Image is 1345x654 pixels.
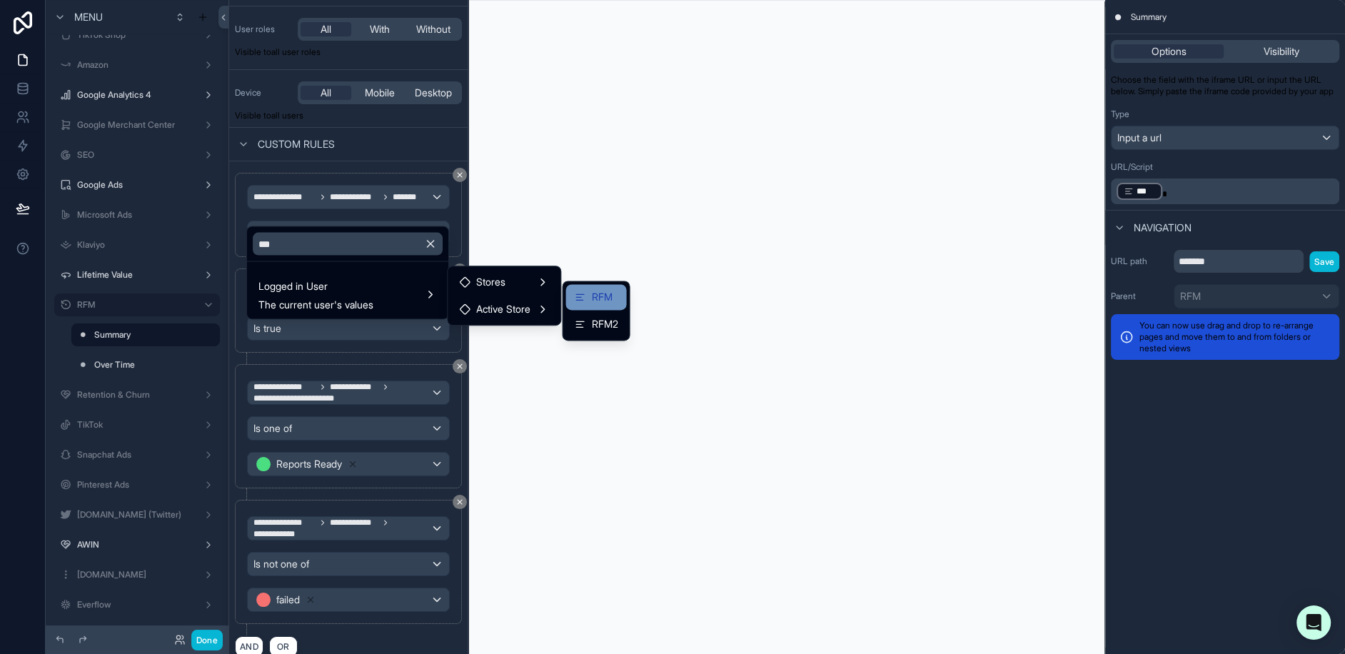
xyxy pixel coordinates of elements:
[54,443,220,466] a: Snapchat Ads
[592,288,613,306] span: RFM
[77,419,197,431] label: TikTok
[476,273,505,291] span: Stores
[1111,291,1168,302] label: Parent
[77,269,197,281] label: Lifetime Value
[77,179,197,191] label: Google Ads
[71,323,220,346] a: Summary
[1111,109,1129,120] label: Type
[54,563,220,586] a: [DOMAIN_NAME]
[1152,44,1187,59] span: Options
[74,10,103,24] span: Menu
[77,449,197,461] label: Snapchat Ads
[77,59,197,71] label: Amazon
[77,29,197,41] label: TikTok Shop
[54,293,220,316] a: RFM
[258,278,373,295] span: Logged in User
[191,630,223,650] button: Done
[258,298,373,312] span: The current user's values
[592,316,618,333] span: RFM2
[1111,74,1339,97] p: Choose the field with the iframe URL or input the URL below. Simply paste the iframe code provide...
[1309,251,1339,272] button: Save
[54,473,220,496] a: Pinterest Ads
[1111,256,1168,267] label: URL path
[54,24,220,46] a: TikTok Shop
[94,329,211,341] label: Summary
[54,503,220,526] a: [DOMAIN_NAME] (Twitter)
[54,233,220,256] a: Klaviyo
[54,114,220,136] a: Google Merchant Center
[1111,161,1153,173] label: URL/Script
[77,149,197,161] label: SEO
[94,359,217,371] label: Over Time
[77,119,197,131] label: Google Merchant Center
[77,299,191,311] label: RFM
[77,509,197,520] label: [DOMAIN_NAME] (Twitter)
[1296,605,1331,640] div: Open Intercom Messenger
[54,533,220,556] a: AWIN
[476,301,530,318] span: Active Store
[1174,284,1339,308] button: RFM
[54,263,220,286] a: Lifetime Value
[77,89,197,101] label: Google Analytics 4
[54,84,220,106] a: Google Analytics 4
[77,209,197,221] label: Microsoft Ads
[1111,126,1339,150] button: Input a url
[54,144,220,166] a: SEO
[77,539,197,550] label: AWIN
[1139,320,1331,354] p: You can now use drag and drop to re-arrange pages and move them to and from folders or nested views
[54,54,220,76] a: Amazon
[1134,221,1192,235] span: Navigation
[1264,44,1299,59] span: Visibility
[1111,178,1339,204] div: scrollable content
[77,569,197,580] label: [DOMAIN_NAME]
[1180,289,1201,303] span: RFM
[77,479,197,491] label: Pinterest Ads
[1131,11,1167,23] span: Summary
[54,203,220,226] a: Microsoft Ads
[1117,131,1162,145] span: Input a url
[54,413,220,436] a: TikTok
[77,239,197,251] label: Klaviyo
[77,389,197,401] label: Retention & Churn
[71,353,220,376] a: Over Time
[54,593,220,616] a: Everflow
[54,383,220,406] a: Retention & Churn
[77,599,197,610] label: Everflow
[54,173,220,196] a: Google Ads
